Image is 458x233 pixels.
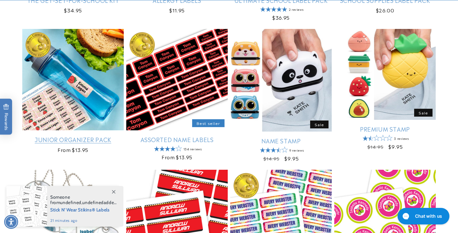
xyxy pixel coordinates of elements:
[3,104,9,130] span: Rewards
[60,200,81,205] span: undefined
[334,125,436,133] a: Premium Stamp
[82,200,103,205] span: undefined
[50,205,117,213] span: Stick N' Wear Stikins® Labels
[126,136,228,143] a: Assorted Name Labels
[230,137,332,144] a: Name Stamp
[394,206,452,227] iframe: Gorgias live chat messenger
[4,215,18,229] div: Accessibility Menu
[50,195,117,205] span: Someone from , added this product to their cart.
[50,218,117,223] span: 21 minutes ago
[22,136,124,143] a: Junior Organizer Pack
